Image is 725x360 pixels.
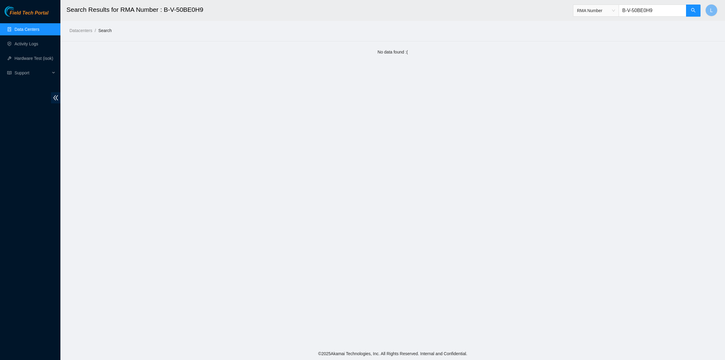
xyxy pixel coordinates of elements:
span: Field Tech Portal [10,10,48,16]
span: L [710,7,713,14]
a: Data Centers [14,27,39,32]
a: Hardware Test (isok) [14,56,53,61]
span: read [7,71,11,75]
span: Support [14,67,50,79]
span: / [95,28,96,33]
a: Datacenters [69,28,92,33]
div: No data found :( [66,49,719,55]
button: L [705,4,717,16]
a: Activity Logs [14,41,38,46]
span: double-left [51,92,60,103]
input: Enter text here... [619,5,686,17]
footer: © 2025 Akamai Technologies, Inc. All Rights Reserved. Internal and Confidential. [60,347,725,360]
button: search [686,5,701,17]
span: search [691,8,696,14]
a: Search [98,28,111,33]
img: Akamai Technologies [5,6,31,17]
span: RMA Number [577,6,615,15]
a: Akamai TechnologiesField Tech Portal [5,11,48,19]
